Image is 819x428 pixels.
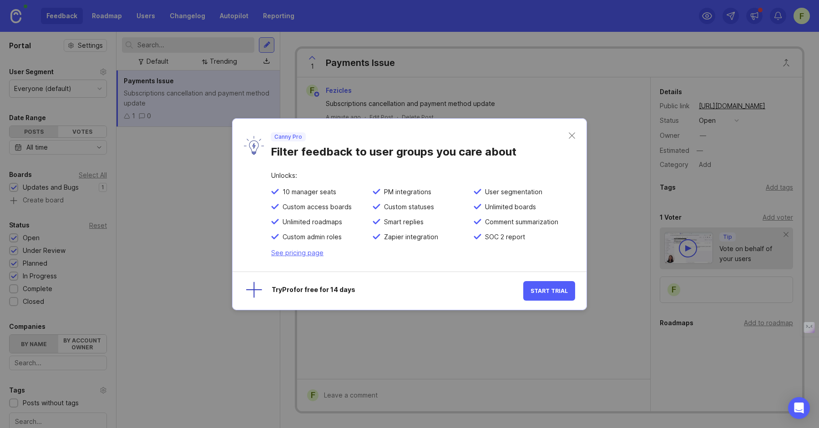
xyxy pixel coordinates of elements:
[531,287,568,294] span: Start Trial
[279,188,336,196] span: 10 manager seats
[481,233,525,241] span: SOC 2 report
[279,233,342,241] span: Custom admin roles
[380,203,434,211] span: Custom statuses
[523,281,575,301] button: Start Trial
[244,136,264,155] img: lyW0TRAiArAAAAAASUVORK5CYII=
[279,218,342,226] span: Unlimited roadmaps
[788,397,810,419] div: Open Intercom Messenger
[481,188,542,196] span: User segmentation
[272,287,523,295] div: Try Pro for free for 14 days
[380,233,438,241] span: Zapier integration
[380,218,424,226] span: Smart replies
[279,203,352,211] span: Custom access boards
[380,188,431,196] span: PM integrations
[271,172,575,188] div: Unlocks:
[271,249,324,257] a: See pricing page
[271,141,569,159] div: Filter feedback to user groups you care about
[481,218,558,226] span: Comment summarization
[481,203,536,211] span: Unlimited boards
[274,133,302,141] p: Canny Pro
